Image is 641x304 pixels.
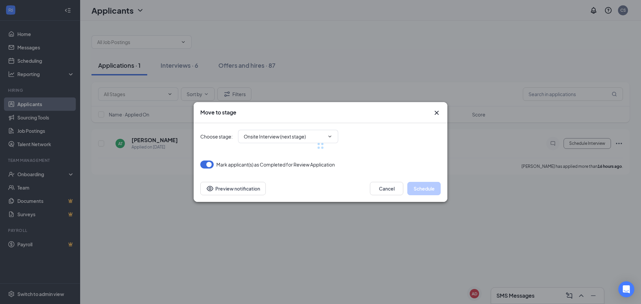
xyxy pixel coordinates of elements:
button: Preview notificationEye [200,182,266,195]
svg: Cross [433,109,441,117]
div: Open Intercom Messenger [618,281,634,297]
h3: Move to stage [200,109,236,116]
button: Schedule [407,182,441,195]
button: Cancel [370,182,403,195]
button: Close [433,109,441,117]
svg: Eye [206,185,214,193]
